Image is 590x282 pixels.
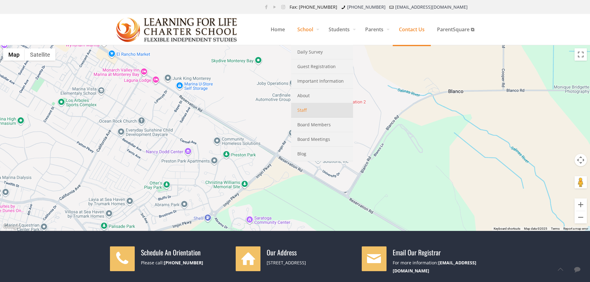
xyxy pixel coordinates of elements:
a: Parents [359,14,393,45]
a: Report a map error [563,227,588,230]
i: mail [389,4,395,10]
a: Guest Registration [291,59,353,74]
button: Zoom out [575,211,587,223]
button: Show street map [3,48,25,61]
span: Daily Survey [297,48,323,56]
span: Important Information [297,77,344,85]
button: Drag Pegman onto the map to open Street View [575,176,587,189]
div: For more information: [393,259,480,275]
span: Board Meetings [297,135,330,143]
a: Contact Us [393,14,431,45]
a: Terms (opens in new tab) [551,227,560,230]
button: Zoom in [575,198,587,211]
a: Staff [291,103,353,118]
span: Blog [297,150,306,158]
h4: Our Address [267,248,354,257]
a: Instagram icon [280,4,286,10]
h4: Email Our Registrar [393,248,480,257]
a: Back to top icon [554,263,567,276]
a: ParentSquare ⧉ [431,14,480,45]
a: Daily Survey [291,45,353,59]
span: Map data ©2025 [524,227,547,230]
a: [PHONE_NUMBER] [347,4,386,10]
a: [PHONE_NUMBER] [164,260,203,266]
a: Students [322,14,359,45]
span: Guest Registration [297,63,336,71]
span: Contact Us [393,20,431,39]
a: School [291,14,322,45]
a: YouTube icon [272,4,278,10]
a: About [291,89,353,103]
span: Students [322,20,359,39]
div: Please call: [141,259,229,267]
button: Map camera controls [575,154,587,166]
a: Learning for Life Charter School [116,14,238,45]
a: Blog [291,147,353,161]
span: ParentSquare ⧉ [431,20,480,39]
a: Open this area in Google Maps (opens a new window) [2,223,22,231]
a: Home [264,14,291,45]
span: About [297,92,310,100]
a: Board Members [291,118,353,132]
div: [STREET_ADDRESS] [267,259,354,267]
a: Facebook icon [263,4,270,10]
img: Contact Us [116,14,238,45]
img: Google [2,223,22,231]
button: Show satellite imagery [25,48,55,61]
i: phone [340,4,347,10]
span: Staff [297,106,307,114]
a: [EMAIL_ADDRESS][DOMAIN_NAME] [395,4,468,10]
a: Board Meetings [291,132,353,147]
button: Keyboard shortcuts [494,227,520,231]
h4: Schedule An Orientation [141,248,229,257]
span: Parents [359,20,393,39]
button: Toggle fullscreen view [575,48,587,61]
span: Board Members [297,121,331,129]
span: School [291,20,322,39]
a: Important Information [291,74,353,89]
span: Home [264,20,291,39]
